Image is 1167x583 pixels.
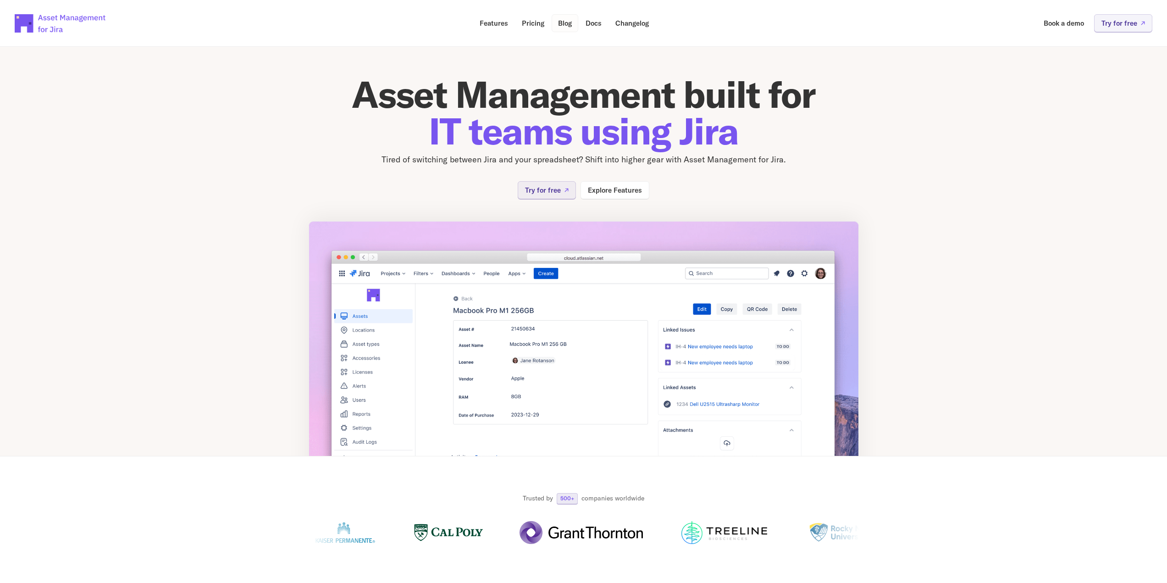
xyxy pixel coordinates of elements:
[672,521,761,544] img: Logo
[515,14,551,32] a: Pricing
[552,14,578,32] a: Blog
[309,153,859,167] p: Tired of switching between Jira and your spreadsheet? Shift into higher gear with Asset Managemen...
[522,20,544,27] p: Pricing
[525,187,561,194] p: Try for free
[309,221,859,501] img: App
[429,108,738,154] span: IT teams using Jira
[1044,20,1084,27] p: Book a demo
[586,20,602,27] p: Docs
[588,187,642,194] p: Explore Features
[309,76,859,150] h1: Asset Management built for
[581,181,649,199] a: Explore Features
[579,14,608,32] a: Docs
[581,494,644,503] p: companies worldwide
[406,521,475,544] img: Logo
[305,521,370,544] img: Logo
[480,20,508,27] p: Features
[615,20,649,27] p: Changelog
[1094,14,1152,32] a: Try for free
[1101,20,1137,27] p: Try for free
[558,20,572,27] p: Blog
[518,181,576,199] a: Try for free
[609,14,655,32] a: Changelog
[473,14,514,32] a: Features
[523,494,553,503] p: Trusted by
[1037,14,1090,32] a: Book a demo
[560,496,574,501] p: 500+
